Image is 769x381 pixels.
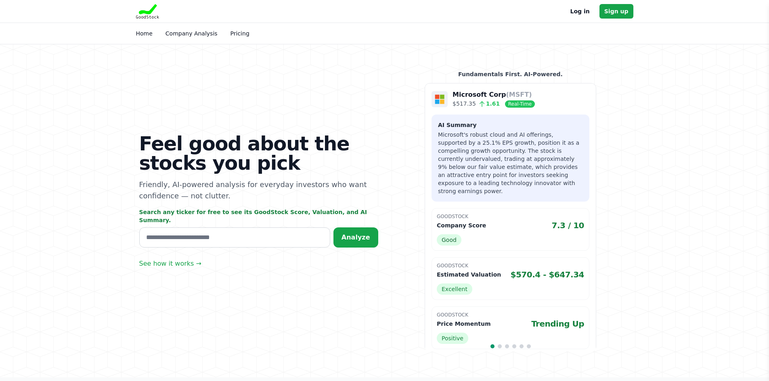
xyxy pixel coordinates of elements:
[437,262,584,269] p: GoodStock
[599,4,633,19] a: Sign up
[506,91,532,98] span: (MSFT)
[136,30,153,37] a: Home
[230,30,249,37] a: Pricing
[437,221,486,229] p: Company Score
[425,70,596,78] p: Fundamentals First. AI-Powered.
[437,333,468,344] span: Positive
[511,269,585,280] span: $570.4 - $647.34
[139,179,378,202] p: Friendly, AI-powered analysis for everyday investors who want confidence — not clutter.
[453,100,535,108] p: $517.35
[437,213,584,220] p: GoodStock
[505,100,535,108] span: Real-Time
[531,318,584,329] span: Trending Up
[438,131,583,195] p: Microsoft's robust cloud and AI offerings, supported by a 25.1% EPS growth, position it as a comp...
[136,4,159,19] img: Goodstock Logo
[139,134,378,173] h1: Feel good about the stocks you pick
[333,227,378,248] button: Analyze
[437,320,490,328] p: Price Momentum
[425,83,596,359] div: 1 / 6
[139,259,201,269] a: See how it works →
[498,344,502,348] span: Go to slide 2
[437,283,472,295] span: Excellent
[476,100,500,107] span: 1.61
[512,344,516,348] span: Go to slide 4
[490,344,495,348] span: Go to slide 1
[437,234,461,246] span: Good
[342,233,370,241] span: Analyze
[437,271,501,279] p: Estimated Valuation
[166,30,218,37] a: Company Analysis
[437,312,584,318] p: GoodStock
[453,90,535,100] p: Microsoft Corp
[432,91,448,107] img: Company Logo
[438,121,583,129] h3: AI Summary
[570,6,590,16] a: Log in
[552,220,585,231] span: 7.3 / 10
[425,83,596,359] a: Company Logo Microsoft Corp(MSFT) $517.35 1.61 Real-Time AI Summary Microsoft's robust cloud and ...
[527,344,531,348] span: Go to slide 6
[505,344,509,348] span: Go to slide 3
[139,208,378,224] p: Search any ticker for free to see its GoodStock Score, Valuation, and AI Summary.
[520,344,524,348] span: Go to slide 5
